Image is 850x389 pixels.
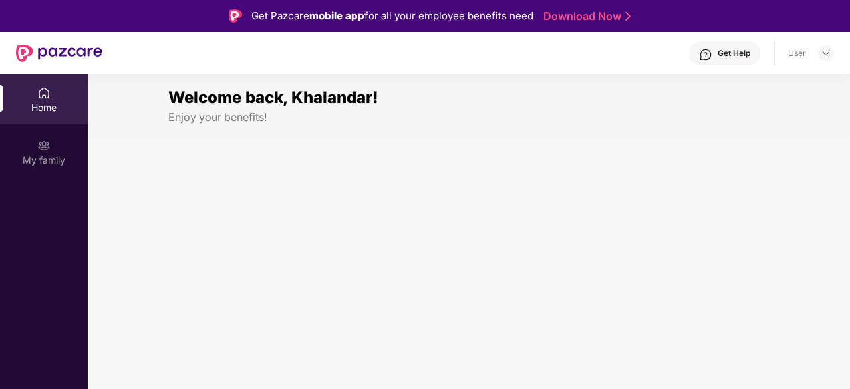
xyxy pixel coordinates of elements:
[821,48,831,59] img: svg+xml;base64,PHN2ZyBpZD0iRHJvcGRvd24tMzJ4MzIiIHhtbG5zPSJodHRwOi8vd3d3LnczLm9yZy8yMDAwL3N2ZyIgd2...
[699,48,712,61] img: svg+xml;base64,PHN2ZyBpZD0iSGVscC0zMngzMiIgeG1sbnM9Imh0dHA6Ly93d3cudzMub3JnLzIwMDAvc3ZnIiB3aWR0aD...
[16,45,102,62] img: New Pazcare Logo
[788,48,806,59] div: User
[251,8,533,24] div: Get Pazcare for all your employee benefits need
[37,139,51,152] img: svg+xml;base64,PHN2ZyB3aWR0aD0iMjAiIGhlaWdodD0iMjAiIHZpZXdCb3g9IjAgMCAyMCAyMCIgZmlsbD0ibm9uZSIgeG...
[309,9,364,22] strong: mobile app
[229,9,242,23] img: Logo
[168,110,770,124] div: Enjoy your benefits!
[543,9,627,23] a: Download Now
[168,88,378,107] span: Welcome back, Khalandar!
[625,9,631,23] img: Stroke
[718,48,750,59] div: Get Help
[37,86,51,100] img: svg+xml;base64,PHN2ZyBpZD0iSG9tZSIgeG1sbnM9Imh0dHA6Ly93d3cudzMub3JnLzIwMDAvc3ZnIiB3aWR0aD0iMjAiIG...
